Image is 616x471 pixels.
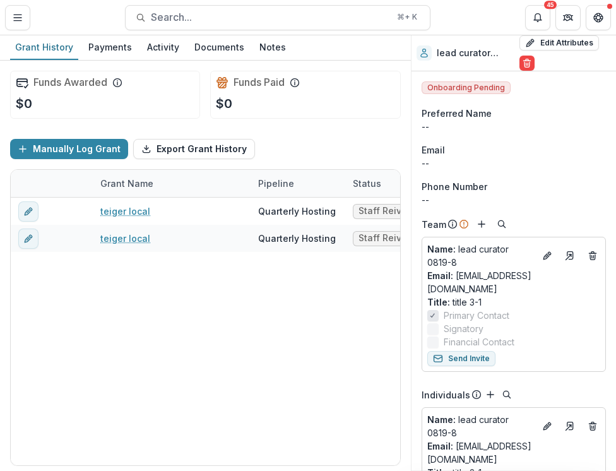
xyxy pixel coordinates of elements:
[422,107,492,120] span: Preferred Name
[189,35,249,60] a: Documents
[483,387,498,402] button: Add
[474,217,489,232] button: Add
[422,120,606,133] div: --
[427,242,535,269] p: lead curator 0819-8
[585,419,600,434] button: Deletes
[189,38,249,56] div: Documents
[422,193,606,206] div: --
[422,81,511,94] span: Onboarding Pending
[10,38,78,56] div: Grant History
[437,48,515,59] h2: lead curator 0819-8
[251,170,345,197] div: Pipeline
[358,206,415,217] span: Staff Reivew
[427,242,535,269] a: Name: lead curator 0819-8
[427,441,453,451] span: Email:
[216,94,232,113] p: $0
[560,246,580,266] a: Go to contact
[251,177,302,190] div: Pipeline
[525,5,550,30] button: Notifications
[422,180,487,193] span: Phone Number
[444,322,483,335] span: Signatory
[422,143,445,157] span: Email
[427,439,600,466] a: Email: [EMAIL_ADDRESS][DOMAIN_NAME]
[422,157,606,170] div: --
[555,5,581,30] button: Partners
[585,248,600,263] button: Deletes
[422,218,446,231] p: Team
[519,35,599,51] button: Edit Attributes
[427,413,535,439] a: Name: lead curator 0819-8
[10,35,78,60] a: Grant History
[427,244,456,254] span: Name :
[254,38,291,56] div: Notes
[540,419,555,434] button: Edit
[499,387,514,402] button: Search
[427,414,456,425] span: Name :
[394,10,420,24] div: ⌘ + K
[427,297,450,307] span: Title :
[234,76,285,88] h2: Funds Paid
[427,269,600,295] a: Email: [EMAIL_ADDRESS][DOMAIN_NAME]
[544,1,557,9] div: 45
[100,232,150,245] a: teiger local
[93,170,251,197] div: Grant Name
[125,5,430,30] button: Search...
[133,139,255,159] button: Export Grant History
[427,295,600,309] p: title 3-1
[345,177,389,190] div: Status
[83,35,137,60] a: Payments
[100,205,150,218] a: teiger local
[422,388,470,402] p: Individuals
[254,35,291,60] a: Notes
[358,233,415,244] span: Staff Reivew
[258,205,336,218] div: Quarterly Hosting
[18,229,38,249] button: edit
[345,170,440,197] div: Status
[33,76,107,88] h2: Funds Awarded
[427,413,535,439] p: lead curator 0819-8
[494,217,509,232] button: Search
[560,416,580,436] a: Go to contact
[142,38,184,56] div: Activity
[5,5,30,30] button: Toggle Menu
[519,56,535,71] button: Delete
[142,35,184,60] a: Activity
[540,248,555,263] button: Edit
[586,5,611,30] button: Get Help
[258,232,336,245] div: Quarterly Hosting
[93,177,161,190] div: Grant Name
[151,11,389,23] span: Search...
[18,201,38,222] button: edit
[444,335,514,349] span: Financial Contact
[16,94,32,113] p: $0
[444,309,509,322] span: Primary Contact
[427,270,453,281] span: Email:
[427,351,495,366] button: Send Invite
[10,139,128,159] button: Manually Log Grant
[83,38,137,56] div: Payments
